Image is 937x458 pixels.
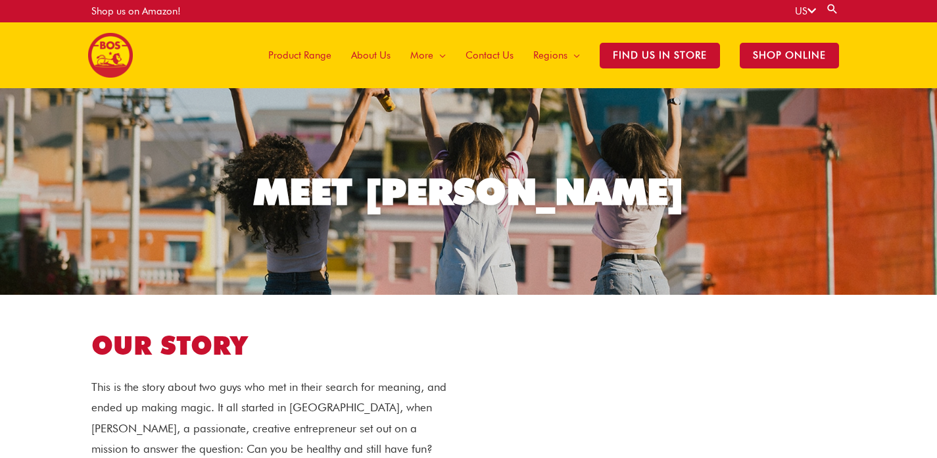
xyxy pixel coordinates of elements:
[740,43,839,68] span: SHOP ONLINE
[533,36,567,75] span: Regions
[466,36,514,75] span: Contact Us
[590,22,730,88] a: Find Us in Store
[730,22,849,88] a: SHOP ONLINE
[400,22,456,88] a: More
[523,22,590,88] a: Regions
[410,36,433,75] span: More
[826,3,839,15] a: Search button
[88,33,133,78] img: BOS United States
[254,174,684,210] div: MEET [PERSON_NAME]
[258,22,341,88] a: Product Range
[795,5,816,17] a: US
[351,36,391,75] span: About Us
[91,328,449,364] h1: OUR STORY
[600,43,720,68] span: Find Us in Store
[456,22,523,88] a: Contact Us
[268,36,331,75] span: Product Range
[249,22,849,88] nav: Site Navigation
[341,22,400,88] a: About Us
